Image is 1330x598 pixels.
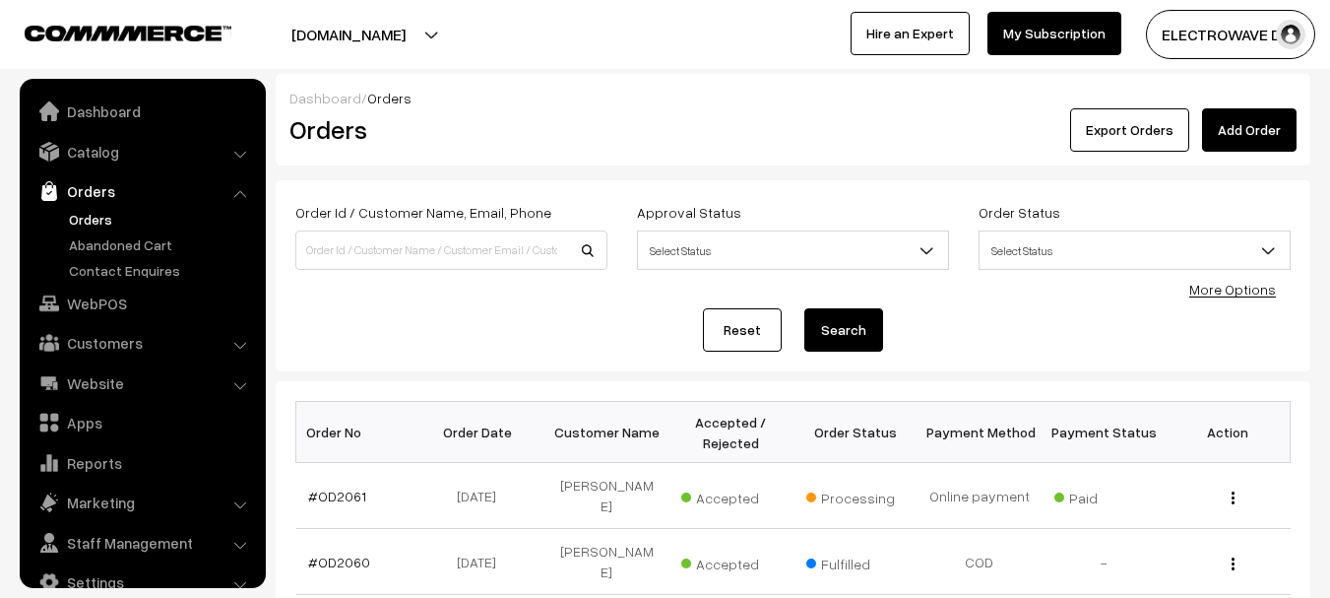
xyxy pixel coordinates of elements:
[851,12,970,55] a: Hire an Expert
[1146,10,1315,59] button: ELECTROWAVE DE…
[637,231,949,270] span: Select Status
[544,529,668,595] td: [PERSON_NAME]
[668,402,792,463] th: Accepted / Rejected
[681,483,780,508] span: Accepted
[420,463,544,529] td: [DATE]
[64,209,259,230] a: Orders
[64,234,259,255] a: Abandoned Cart
[1202,108,1297,152] a: Add Order
[681,549,780,574] span: Accepted
[1042,402,1166,463] th: Payment Status
[25,286,259,321] a: WebPOS
[25,173,259,209] a: Orders
[420,402,544,463] th: Order Date
[25,20,197,43] a: COMMMERCE
[289,88,1297,108] div: /
[1189,281,1276,298] a: More Options
[289,114,605,145] h2: Orders
[918,463,1042,529] td: Online payment
[295,231,607,270] input: Order Id / Customer Name / Customer Email / Customer Phone
[222,10,475,59] button: [DOMAIN_NAME]
[1166,402,1290,463] th: Action
[1054,483,1153,508] span: Paid
[806,549,905,574] span: Fulfilled
[918,402,1042,463] th: Payment Method
[1232,558,1235,570] img: Menu
[637,202,741,223] label: Approval Status
[544,463,668,529] td: [PERSON_NAME]
[804,308,883,352] button: Search
[308,554,370,570] a: #OD2060
[918,529,1042,595] td: COD
[420,529,544,595] td: [DATE]
[638,233,948,268] span: Select Status
[308,488,366,504] a: #OD2061
[979,231,1291,270] span: Select Status
[987,12,1121,55] a: My Subscription
[25,325,259,361] a: Customers
[980,233,1290,268] span: Select Status
[806,483,905,508] span: Processing
[296,402,420,463] th: Order No
[25,405,259,440] a: Apps
[25,485,259,520] a: Marketing
[25,134,259,169] a: Catalog
[793,402,918,463] th: Order Status
[25,26,231,40] img: COMMMERCE
[25,94,259,129] a: Dashboard
[703,308,782,352] a: Reset
[1070,108,1189,152] button: Export Orders
[64,260,259,281] a: Contact Enquires
[1042,529,1166,595] td: -
[295,202,551,223] label: Order Id / Customer Name, Email, Phone
[25,525,259,561] a: Staff Management
[544,402,668,463] th: Customer Name
[25,365,259,401] a: Website
[289,90,361,106] a: Dashboard
[1232,492,1235,504] img: Menu
[25,445,259,481] a: Reports
[367,90,412,106] span: Orders
[979,202,1060,223] label: Order Status
[1276,20,1305,49] img: user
